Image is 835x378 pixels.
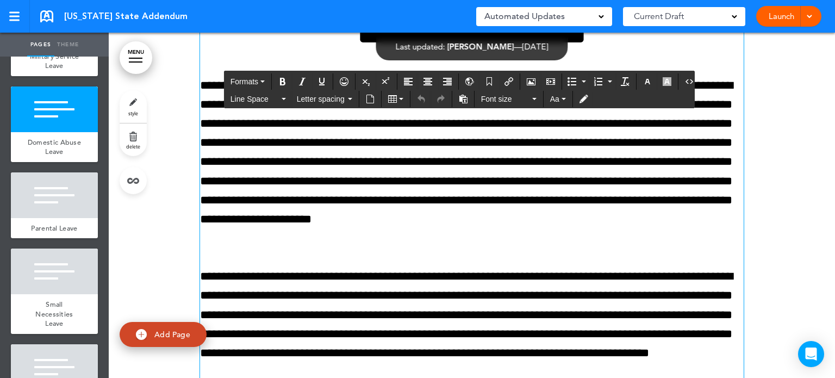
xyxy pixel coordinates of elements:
div: Source code [680,73,699,90]
a: style [120,90,147,123]
div: Airmason image [522,73,540,90]
div: Insert/Edit global anchor link [460,73,479,90]
div: Open Intercom Messenger [798,341,824,367]
img: add.svg [136,329,147,340]
span: delete [126,143,140,150]
div: Paste as text [454,91,472,107]
div: Numbered list [590,73,615,90]
a: Launch [764,6,799,27]
a: Theme [54,33,82,57]
div: Insert/edit airmason link [500,73,518,90]
span: Military Service Leave [30,52,79,71]
div: Align center [419,73,437,90]
span: style [128,110,138,116]
div: Toggle Tracking Changes [575,91,593,107]
div: Italic [293,73,311,90]
div: Subscript [357,73,376,90]
div: Bullet list [564,73,589,90]
div: Align right [438,73,457,90]
div: Superscript [377,73,395,90]
span: Parental Leave [31,224,77,233]
a: Domestic Abuse Leave [11,132,98,162]
div: Anchor [480,73,498,90]
a: Military Service Leave [11,46,98,76]
span: Formats [230,77,258,86]
div: Clear formatting [616,73,634,90]
span: Last updated: [396,41,445,52]
span: Add Page [154,329,190,339]
span: Small Necessities Leave [35,300,73,328]
span: [DATE] [522,41,549,52]
div: Bold [273,73,292,90]
a: Add Page [120,322,207,348]
a: Pages [27,33,54,57]
div: Insert document [361,91,379,107]
div: Table [383,91,408,107]
div: Underline [313,73,331,90]
div: Redo [432,91,450,107]
span: [US_STATE] State Addendum [64,10,188,22]
span: Automated Updates [484,9,565,24]
a: delete [120,123,147,156]
a: Parental Leave [11,218,98,239]
span: [PERSON_NAME] [447,41,514,52]
a: Small Necessities Leave [11,294,98,334]
span: Current Draft [634,9,684,24]
a: MENU [120,41,152,74]
div: — [396,42,549,51]
span: Line Space [230,94,279,104]
span: Aa [550,95,559,103]
span: Domestic Abuse Leave [28,138,81,157]
div: Undo [412,91,431,107]
div: Align left [399,73,417,90]
div: Insert/edit media [541,73,560,90]
span: Letter spacing [297,94,346,104]
span: Font size [481,94,530,104]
